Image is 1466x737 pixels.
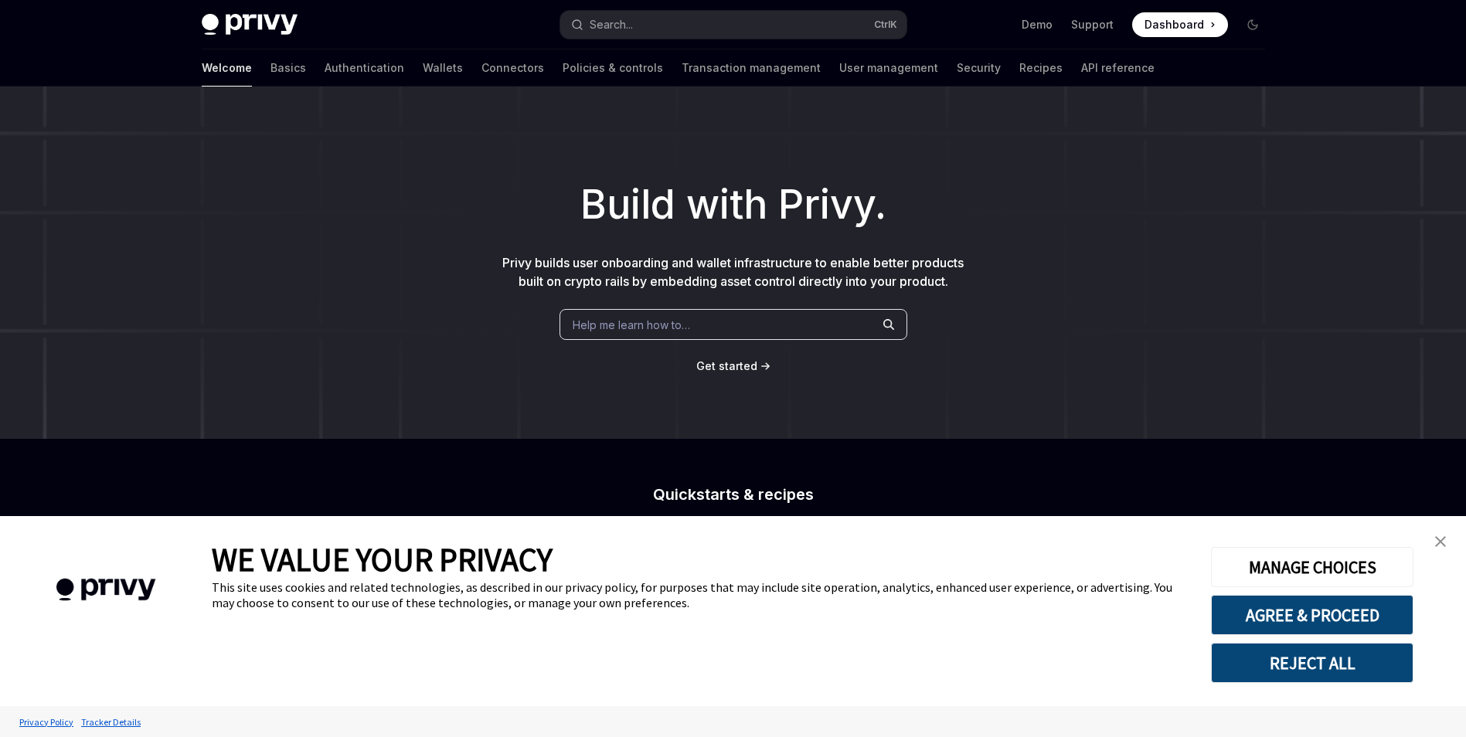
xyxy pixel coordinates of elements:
[270,49,306,87] a: Basics
[682,49,821,87] a: Transaction management
[1211,547,1413,587] button: MANAGE CHOICES
[23,556,189,623] img: company logo
[957,49,1001,87] a: Security
[590,15,633,34] div: Search...
[1211,595,1413,635] button: AGREE & PROCEED
[696,358,757,374] a: Get started
[77,708,145,735] a: Tracker Details
[1240,12,1265,37] button: Toggle dark mode
[423,49,463,87] a: Wallets
[481,49,544,87] a: Connectors
[15,708,77,735] a: Privacy Policy
[839,49,938,87] a: User management
[212,539,553,579] span: WE VALUE YOUR PRIVACY
[25,175,1441,235] h1: Build with Privy.
[212,579,1188,610] div: This site uses cookies and related technologies, as described in our privacy policy, for purposes...
[1425,526,1456,557] a: close banner
[1081,49,1155,87] a: API reference
[1022,17,1053,32] a: Demo
[874,19,897,31] span: Ctrl K
[1132,12,1228,37] a: Dashboard
[502,255,964,289] span: Privy builds user onboarding and wallet infrastructure to enable better products built on crypto ...
[1071,17,1114,32] a: Support
[202,49,252,87] a: Welcome
[325,49,404,87] a: Authentication
[461,487,1005,502] h2: Quickstarts & recipes
[696,359,757,372] span: Get started
[563,49,663,87] a: Policies & controls
[1019,49,1063,87] a: Recipes
[1145,17,1204,32] span: Dashboard
[560,11,906,39] button: Open search
[1435,536,1446,547] img: close banner
[573,317,690,333] span: Help me learn how to…
[1211,643,1413,683] button: REJECT ALL
[202,14,298,36] img: dark logo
